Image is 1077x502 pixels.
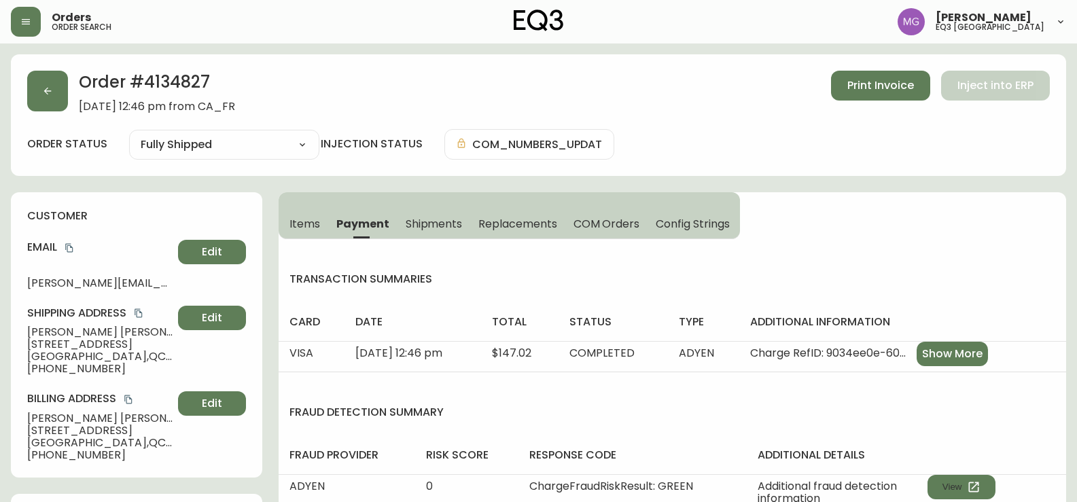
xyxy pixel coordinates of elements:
[492,315,547,329] h4: total
[936,23,1044,31] h5: eq3 [GEOGRAPHIC_DATA]
[27,412,173,425] span: [PERSON_NAME] [PERSON_NAME]
[922,346,983,361] span: Show More
[27,437,173,449] span: [GEOGRAPHIC_DATA] , QC , G1R 4G5 , CA
[569,315,657,329] h4: status
[336,217,389,231] span: Payment
[917,342,988,366] button: Show More
[279,405,1066,420] h4: fraud detection summary
[202,245,222,259] span: Edit
[178,391,246,416] button: Edit
[79,101,235,113] span: [DATE] 12:46 pm from CA_FR
[27,240,173,255] h4: Email
[898,8,925,35] img: de8837be2a95cd31bb7c9ae23fe16153
[569,345,635,361] span: COMPLETED
[406,217,463,231] span: Shipments
[679,345,714,361] span: ADYEN
[79,71,235,101] h2: Order # 4134827
[355,315,470,329] h4: date
[52,23,111,31] h5: order search
[529,478,693,494] span: ChargeFraudRiskResult: GREEN
[492,345,531,361] span: $147.02
[202,310,222,325] span: Edit
[27,137,107,151] label: order status
[758,448,1055,463] h4: additional details
[679,315,729,329] h4: type
[831,71,930,101] button: Print Invoice
[27,425,173,437] span: [STREET_ADDRESS]
[279,272,1066,287] h4: transaction summaries
[27,449,173,461] span: [PHONE_NUMBER]
[529,448,736,463] h4: response code
[27,351,173,363] span: [GEOGRAPHIC_DATA] , QC , G1R 4G5 , CA
[426,448,508,463] h4: risk score
[27,363,173,375] span: [PHONE_NUMBER]
[426,478,433,494] span: 0
[63,241,76,255] button: copy
[478,217,557,231] span: Replacements
[178,306,246,330] button: Edit
[27,338,173,351] span: [STREET_ADDRESS]
[202,396,222,411] span: Edit
[847,78,914,93] span: Print Invoice
[321,137,423,151] h4: injection status
[289,478,325,494] span: ADYEN
[27,277,173,289] span: [PERSON_NAME][EMAIL_ADDRESS][PERSON_NAME][DOMAIN_NAME]
[27,306,173,321] h4: Shipping Address
[178,240,246,264] button: Edit
[27,209,246,223] h4: customer
[132,306,145,320] button: copy
[514,10,564,31] img: logo
[573,217,640,231] span: COM Orders
[289,315,334,329] h4: card
[750,315,1055,329] h4: additional information
[928,475,995,499] button: View
[122,393,135,406] button: copy
[656,217,729,231] span: Config Strings
[27,391,173,406] h4: Billing Address
[52,12,91,23] span: Orders
[289,448,404,463] h4: fraud provider
[936,12,1031,23] span: [PERSON_NAME]
[27,326,173,338] span: [PERSON_NAME] [PERSON_NAME]
[750,347,911,359] span: Charge RefID: 9034ee0e-6098-4d84-b91c-ffd7e0667756
[289,345,313,361] span: VISA
[355,345,442,361] span: [DATE] 12:46 pm
[289,217,320,231] span: Items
